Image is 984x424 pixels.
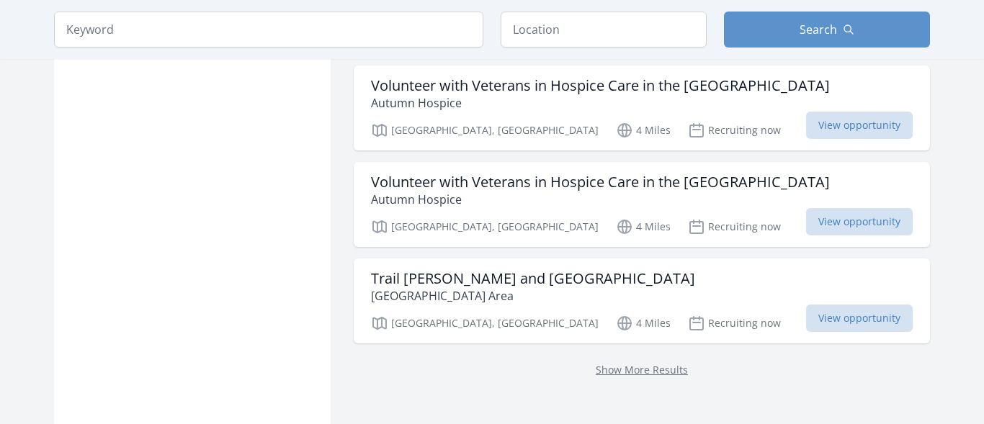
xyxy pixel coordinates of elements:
[806,305,913,332] span: View opportunity
[354,258,930,343] a: Trail [PERSON_NAME] and [GEOGRAPHIC_DATA] [GEOGRAPHIC_DATA] Area [GEOGRAPHIC_DATA], [GEOGRAPHIC_D...
[371,94,830,112] p: Autumn Hospice
[371,315,599,332] p: [GEOGRAPHIC_DATA], [GEOGRAPHIC_DATA]
[688,122,781,139] p: Recruiting now
[806,208,913,235] span: View opportunity
[616,218,671,235] p: 4 Miles
[800,21,837,38] span: Search
[371,287,695,305] p: [GEOGRAPHIC_DATA] Area
[688,315,781,332] p: Recruiting now
[354,66,930,150] a: Volunteer with Veterans in Hospice Care in the [GEOGRAPHIC_DATA] Autumn Hospice [GEOGRAPHIC_DATA]...
[354,162,930,247] a: Volunteer with Veterans in Hospice Care in the [GEOGRAPHIC_DATA] Autumn Hospice [GEOGRAPHIC_DATA]...
[371,270,695,287] h3: Trail [PERSON_NAME] and [GEOGRAPHIC_DATA]
[616,315,671,332] p: 4 Miles
[371,191,830,208] p: Autumn Hospice
[806,112,913,139] span: View opportunity
[596,363,688,376] a: Show More Results
[616,122,671,139] p: 4 Miles
[371,218,599,235] p: [GEOGRAPHIC_DATA], [GEOGRAPHIC_DATA]
[54,12,483,48] input: Keyword
[501,12,707,48] input: Location
[371,77,830,94] h3: Volunteer with Veterans in Hospice Care in the [GEOGRAPHIC_DATA]
[688,218,781,235] p: Recruiting now
[724,12,930,48] button: Search
[371,173,830,191] h3: Volunteer with Veterans in Hospice Care in the [GEOGRAPHIC_DATA]
[371,122,599,139] p: [GEOGRAPHIC_DATA], [GEOGRAPHIC_DATA]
